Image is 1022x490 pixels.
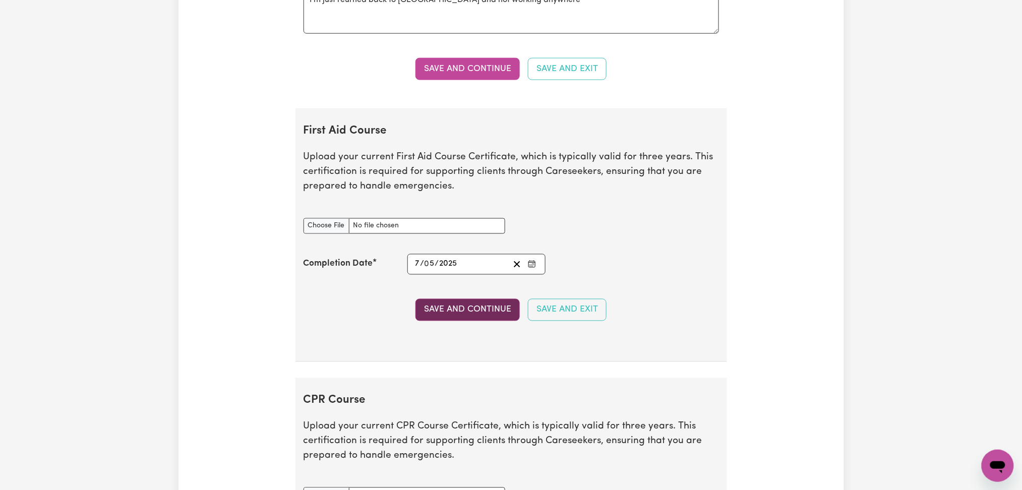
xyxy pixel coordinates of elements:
h2: CPR Course [304,394,719,408]
span: / [420,260,424,269]
input: -- [425,258,435,271]
button: Clear date [509,258,525,271]
input: ---- [439,258,457,271]
button: Save and Exit [528,299,607,321]
button: Save and Exit [528,58,607,80]
button: Save and Continue [415,58,520,80]
button: Save and Continue [415,299,520,321]
p: Upload your current First Aid Course Certificate, which is typically valid for three years. This ... [304,150,719,194]
label: Completion Date [304,258,373,271]
button: Enter the Completion Date of your First Aid Course [525,258,539,271]
iframe: Button to launch messaging window [982,450,1014,482]
span: 0 [424,260,429,268]
span: / [435,260,439,269]
h2: First Aid Course [304,125,719,138]
input: -- [415,258,420,271]
p: Upload your current CPR Course Certificate, which is typically valid for three years. This certif... [304,420,719,463]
